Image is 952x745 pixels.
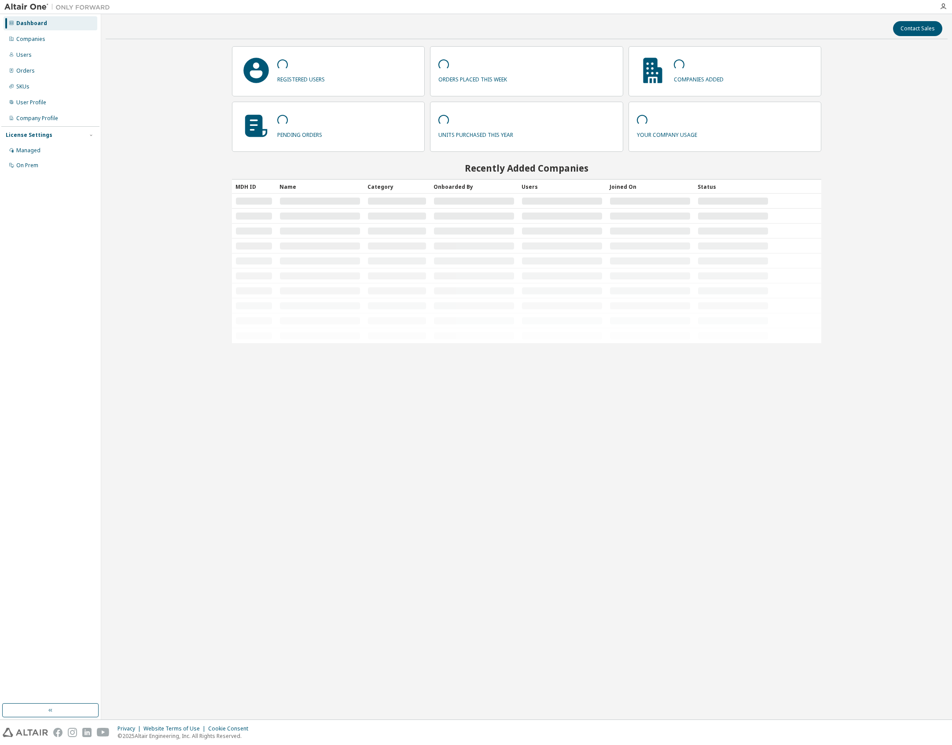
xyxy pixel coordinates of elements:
button: Contact Sales [893,21,942,36]
p: pending orders [277,128,322,139]
div: Cookie Consent [208,725,254,732]
div: Company Profile [16,115,58,122]
div: Users [522,180,603,194]
div: MDH ID [235,180,272,194]
img: youtube.svg [97,728,110,737]
img: facebook.svg [53,728,62,737]
div: Privacy [118,725,143,732]
div: SKUs [16,83,29,90]
div: Name [279,180,360,194]
img: Altair One [4,3,114,11]
div: License Settings [6,132,52,139]
div: Companies [16,36,45,43]
div: Category [368,180,426,194]
p: registered users [277,73,325,83]
p: units purchased this year [438,128,513,139]
img: linkedin.svg [82,728,92,737]
img: instagram.svg [68,728,77,737]
div: On Prem [16,162,38,169]
p: companies added [674,73,724,83]
div: Managed [16,147,40,154]
div: Users [16,51,32,59]
div: Dashboard [16,20,47,27]
div: User Profile [16,99,46,106]
p: © 2025 Altair Engineering, Inc. All Rights Reserved. [118,732,254,740]
div: Joined On [610,180,691,194]
div: Website Terms of Use [143,725,208,732]
img: altair_logo.svg [3,728,48,737]
p: your company usage [637,128,697,139]
h2: Recently Added Companies [232,162,821,174]
p: orders placed this week [438,73,507,83]
div: Status [698,180,768,194]
div: Onboarded By [434,180,515,194]
div: Orders [16,67,35,74]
